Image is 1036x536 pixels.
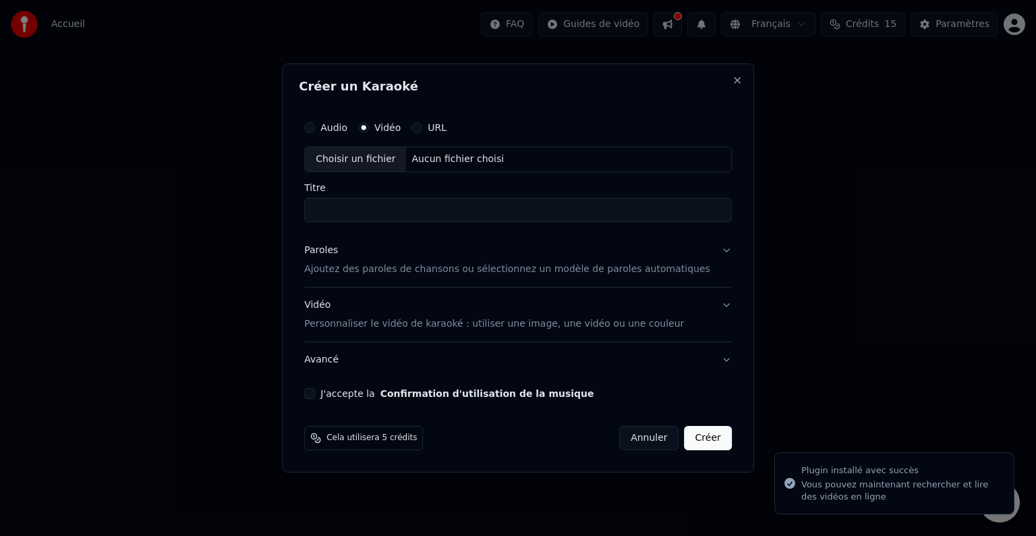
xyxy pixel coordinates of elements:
[299,80,737,92] h2: Créer un Karaoké
[320,389,594,398] label: J'accepte la
[320,123,347,132] label: Audio
[304,298,684,331] div: Vidéo
[304,263,710,276] p: Ajoutez des paroles de chansons ou sélectionnez un modèle de paroles automatiques
[305,147,406,171] div: Choisir un fichier
[326,433,417,444] span: Cela utilisera 5 crédits
[407,153,510,166] div: Aucun fichier choisi
[304,342,732,377] button: Avancé
[428,123,447,132] label: URL
[304,317,684,331] p: Personnaliser le vidéo de karaoké : utiliser une image, une vidéo ou une couleur
[619,426,679,450] button: Annuler
[380,389,594,398] button: J'accepte la
[304,244,338,257] div: Paroles
[374,123,401,132] label: Vidéo
[685,426,732,450] button: Créer
[304,233,732,287] button: ParolesAjoutez des paroles de chansons ou sélectionnez un modèle de paroles automatiques
[304,183,732,192] label: Titre
[304,288,732,342] button: VidéoPersonnaliser le vidéo de karaoké : utiliser une image, une vidéo ou une couleur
